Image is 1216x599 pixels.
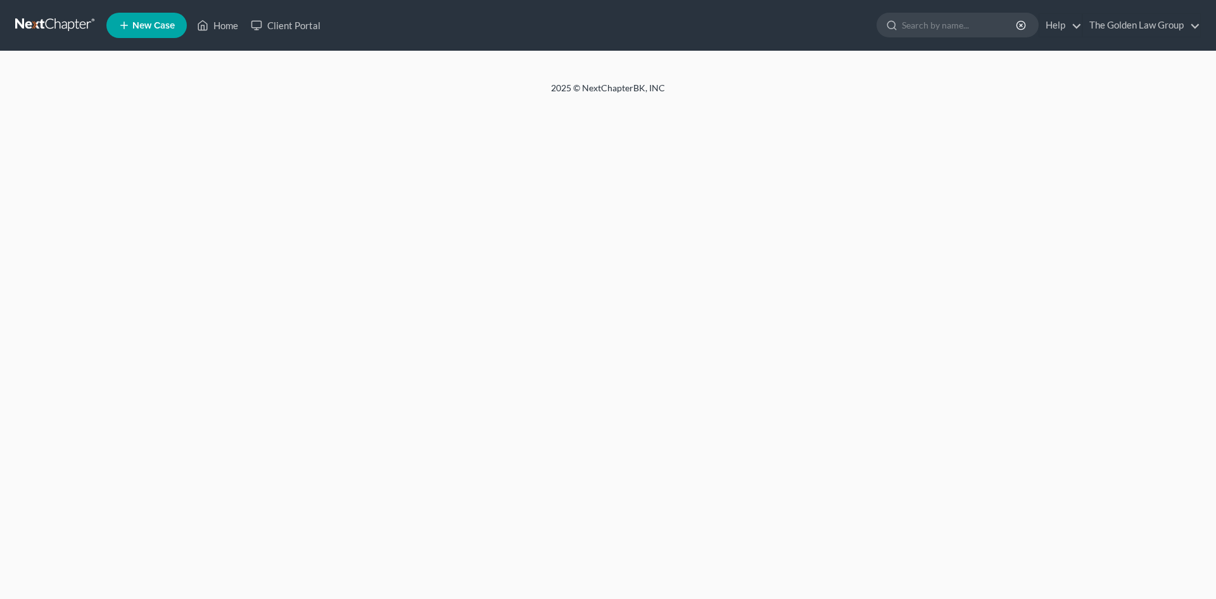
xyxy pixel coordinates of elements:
[191,14,244,37] a: Home
[902,13,1018,37] input: Search by name...
[244,14,327,37] a: Client Portal
[1039,14,1082,37] a: Help
[247,82,969,105] div: 2025 © NextChapterBK, INC
[1083,14,1200,37] a: The Golden Law Group
[132,21,175,30] span: New Case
